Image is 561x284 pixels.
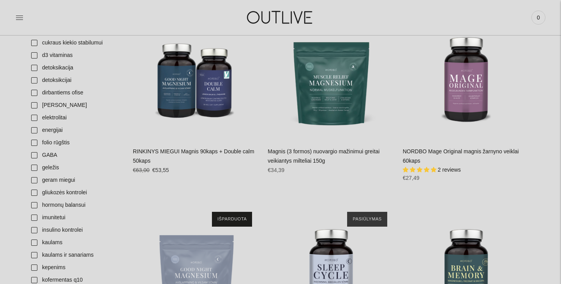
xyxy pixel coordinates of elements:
[403,12,530,139] a: NORDBO Mage Original magnis žarnyno veiklai 60kaps
[26,236,125,249] a: kaulams
[26,224,125,236] a: insulino kontrolei
[403,148,519,164] a: NORDBO Mage Original magnis žarnyno veiklai 60kaps
[268,12,395,139] a: Magnis (3 formos) nuovargio mažinimui greitai veikiantys milteliai 150g
[26,186,125,199] a: gliukozės kontrolei
[26,199,125,211] a: hormonų balansui
[533,12,544,23] span: 0
[438,167,461,173] span: 2 reviews
[26,112,125,124] a: elektrolitai
[133,12,260,139] a: RINKINYS MIEGUI Magnis 90kaps + Double calm 50kaps
[26,124,125,137] a: energijai
[268,167,284,173] span: €34,39
[26,62,125,74] a: detoksikacija
[26,87,125,99] a: dirbantiems ofise
[268,148,379,164] a: Magnis (3 formos) nuovargio mažinimui greitai veikiantys milteliai 150g
[531,9,545,26] a: 0
[152,167,169,173] span: €53,55
[133,167,150,173] s: €63,00
[403,167,438,173] span: 5.00 stars
[26,37,125,49] a: cukraus kiekio stabilumui
[26,149,125,162] a: GABA
[26,99,125,112] a: [PERSON_NAME]
[26,249,125,261] a: kaulams ir sanariams
[26,49,125,62] a: d3 vitaminas
[26,261,125,274] a: kepenims
[26,74,125,87] a: detoksikcijai
[26,137,125,149] a: folio rūgštis
[26,174,125,186] a: geram miegui
[232,4,329,31] img: OUTLIVE
[133,148,254,164] a: RINKINYS MIEGUI Magnis 90kaps + Double calm 50kaps
[26,211,125,224] a: imunitetui
[403,175,420,181] span: €27,49
[26,162,125,174] a: geležis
